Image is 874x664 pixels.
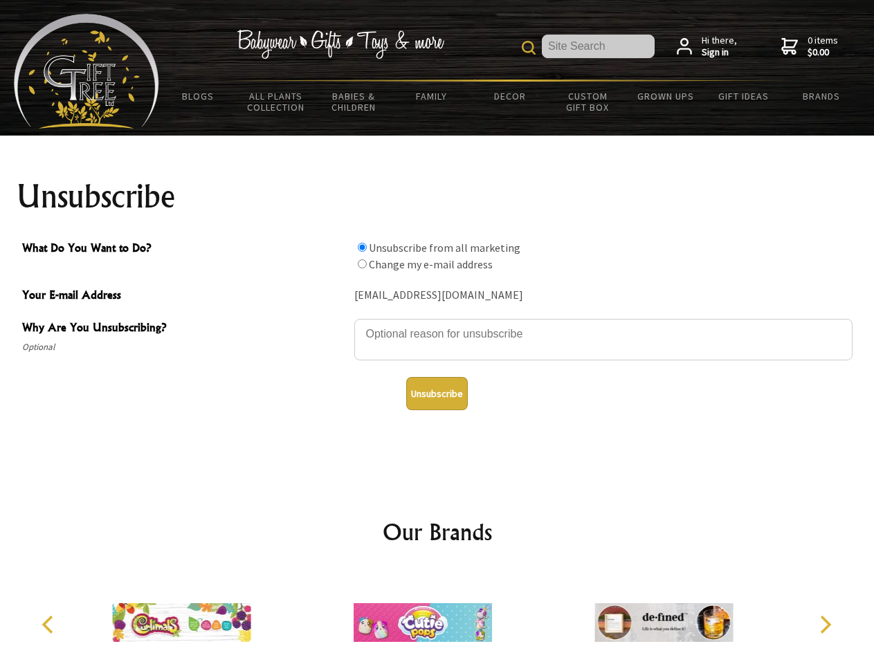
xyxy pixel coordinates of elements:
a: Grown Ups [626,82,704,111]
span: 0 items [808,34,838,59]
label: Unsubscribe from all marketing [369,241,520,255]
a: Gift Ideas [704,82,783,111]
strong: Sign in [702,46,737,59]
img: Babyware - Gifts - Toys and more... [14,14,159,129]
a: 0 items$0.00 [781,35,838,59]
img: Babywear - Gifts - Toys & more [237,30,444,59]
a: Decor [471,82,549,111]
span: Why Are You Unsubscribing? [22,319,347,339]
a: Custom Gift Box [549,82,627,122]
span: What Do You Want to Do? [22,239,347,259]
strong: $0.00 [808,46,838,59]
span: Your E-mail Address [22,286,347,306]
span: Optional [22,339,347,356]
button: Unsubscribe [406,377,468,410]
button: Previous [35,609,65,640]
a: All Plants Collection [237,82,316,122]
button: Next [810,609,840,640]
label: Change my e-mail address [369,257,493,271]
a: Family [393,82,471,111]
input: Site Search [542,35,655,58]
a: Hi there,Sign in [677,35,737,59]
h1: Unsubscribe [17,180,858,213]
img: product search [522,41,536,55]
a: Brands [783,82,861,111]
input: What Do You Want to Do? [358,259,367,268]
textarea: Why Are You Unsubscribing? [354,319,853,360]
div: [EMAIL_ADDRESS][DOMAIN_NAME] [354,285,853,306]
a: BLOGS [159,82,237,111]
span: Hi there, [702,35,737,59]
input: What Do You Want to Do? [358,243,367,252]
h2: Our Brands [28,515,847,548]
a: Babies & Children [315,82,393,122]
